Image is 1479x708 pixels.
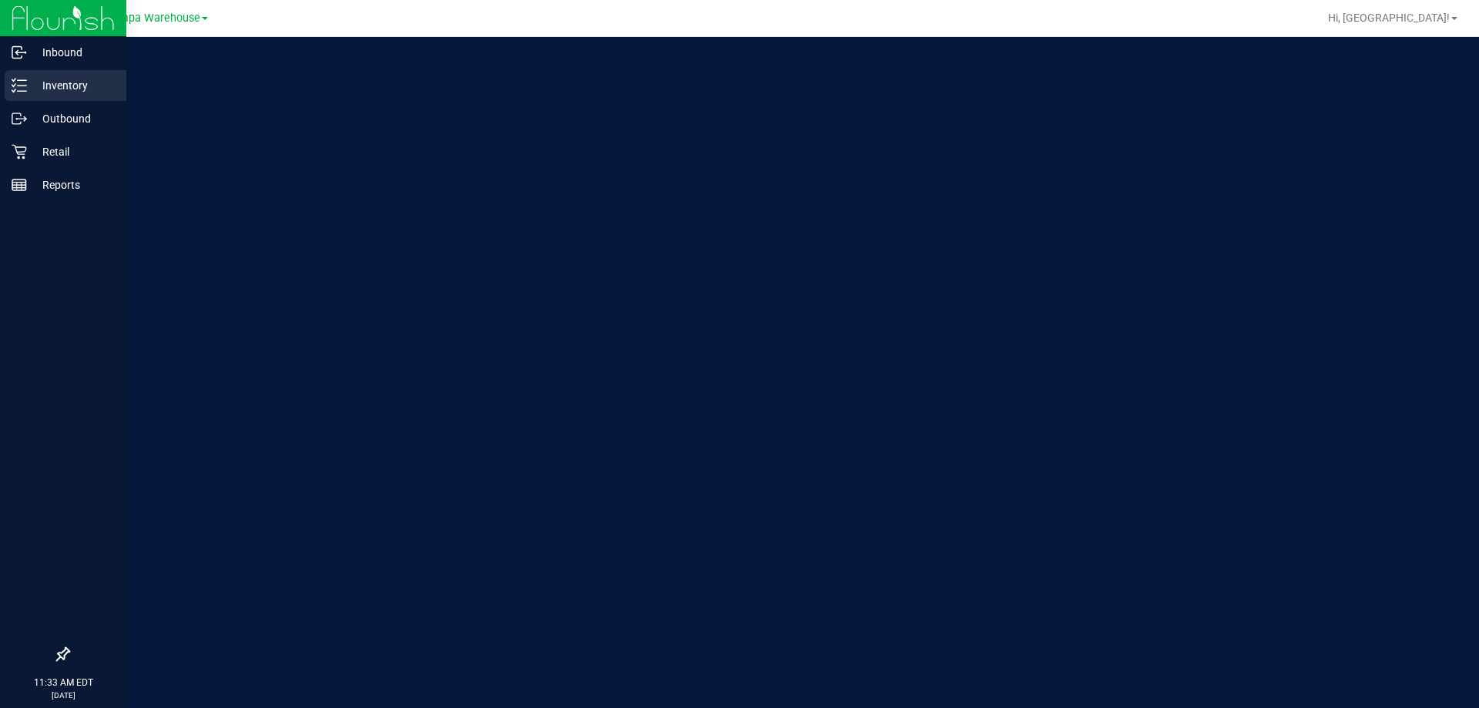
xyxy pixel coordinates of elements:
[7,676,119,690] p: 11:33 AM EDT
[7,690,119,701] p: [DATE]
[12,177,27,193] inline-svg: Reports
[27,43,119,62] p: Inbound
[12,111,27,126] inline-svg: Outbound
[12,78,27,93] inline-svg: Inventory
[12,45,27,60] inline-svg: Inbound
[1328,12,1450,24] span: Hi, [GEOGRAPHIC_DATA]!
[27,143,119,161] p: Retail
[27,109,119,128] p: Outbound
[106,12,200,25] span: Tampa Warehouse
[12,144,27,159] inline-svg: Retail
[27,76,119,95] p: Inventory
[27,176,119,194] p: Reports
